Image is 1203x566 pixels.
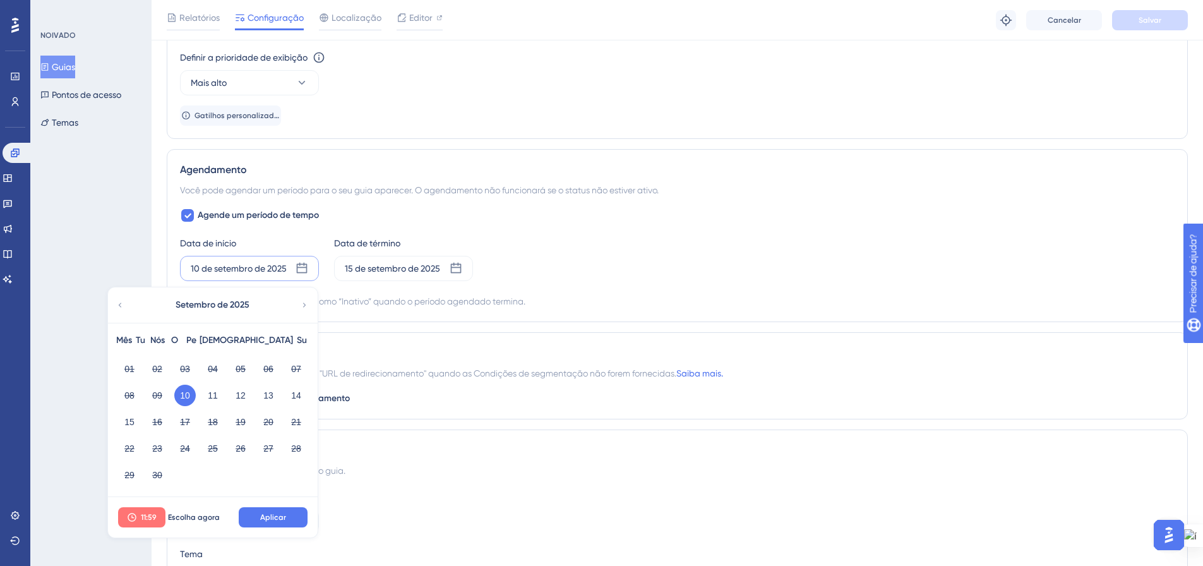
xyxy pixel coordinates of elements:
[208,364,218,374] font: 04
[345,263,440,274] font: 15 de setembro de 2025
[230,438,251,459] button: 26
[180,105,281,126] button: Gatilhos personalizados
[1150,516,1188,554] iframe: Iniciador do Assistente de IA do UserGuiding
[180,443,190,454] font: 24
[285,411,307,433] button: 21
[332,13,381,23] font: Localização
[236,443,246,454] font: 26
[263,417,273,427] font: 20
[152,364,162,374] font: 02
[171,335,178,346] font: O
[1048,16,1081,25] font: Cancelar
[180,390,190,400] font: 10
[152,470,162,480] font: 30
[180,52,308,63] font: Definir a prioridade de exibição
[258,438,279,459] button: 27
[30,6,109,15] font: Precisar de ajuda?
[258,411,279,433] button: 20
[180,549,203,559] font: Tema
[1112,10,1188,30] button: Salvar
[118,507,165,527] button: 11:59
[176,299,249,310] font: Setembro de 2025
[260,513,286,522] font: Aplicar
[119,464,140,486] button: 29
[168,513,220,522] font: Escolha agora
[248,13,304,23] font: Configuração
[52,90,121,100] font: Pontos de acesso
[285,385,307,406] button: 14
[236,417,246,427] font: 19
[676,368,723,378] a: Saiba mais.
[180,164,247,176] font: Agendamento
[202,385,224,406] button: 11
[263,443,273,454] font: 27
[147,411,168,433] button: 16
[124,390,135,400] font: 08
[239,507,308,527] button: Aplicar
[136,335,145,346] font: Tu
[202,438,224,459] button: 25
[334,238,400,248] font: Data de término
[124,470,135,480] font: 29
[1139,16,1161,25] font: Salvar
[180,238,236,248] font: Data de início
[180,185,659,195] font: Você pode agendar um período para o seu guia aparecer. O agendamento não funcionará se o status n...
[258,358,279,380] button: 06
[119,385,140,406] button: 08
[285,438,307,459] button: 28
[291,390,301,400] font: 14
[124,417,135,427] font: 15
[236,390,246,400] font: 12
[195,111,282,120] font: Gatilhos personalizados
[147,358,168,380] button: 02
[409,13,433,23] font: Editor
[180,70,319,95] button: Mais alto
[285,358,307,380] button: 07
[202,411,224,433] button: 18
[174,385,196,406] button: 10
[230,385,251,406] button: 12
[202,358,224,380] button: 04
[236,364,246,374] font: 05
[174,438,196,459] button: 24
[230,411,251,433] button: 19
[186,335,196,346] font: Pe
[180,368,676,378] font: O navegador redirecionará para o "URL de redirecionamento" quando as Condições de segmentação não...
[147,385,168,406] button: 09
[179,13,220,23] font: Relatórios
[150,335,165,346] font: Nós
[152,417,162,427] font: 16
[40,31,76,40] font: NOIVADO
[291,417,301,427] font: 21
[230,358,251,380] button: 05
[124,443,135,454] font: 22
[147,464,168,486] button: 30
[180,417,190,427] font: 17
[149,292,275,318] button: Setembro de 2025
[152,390,162,400] font: 09
[119,438,140,459] button: 22
[263,364,273,374] font: 06
[263,390,273,400] font: 13
[180,364,190,374] font: 03
[40,111,78,134] button: Temas
[40,56,75,78] button: Guias
[191,78,227,88] font: Mais alto
[152,443,162,454] font: 23
[191,263,287,274] font: 10 de setembro de 2025
[198,210,319,220] font: Agende um período de tempo
[200,335,293,346] font: [DEMOGRAPHIC_DATA]
[52,117,78,128] font: Temas
[119,358,140,380] button: 01
[40,83,121,106] button: Pontos de acesso
[291,443,301,454] font: 28
[1026,10,1102,30] button: Cancelar
[141,513,157,522] font: 11:59
[297,335,307,346] font: Su
[208,417,218,427] font: 18
[124,364,135,374] font: 01
[174,411,196,433] button: 17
